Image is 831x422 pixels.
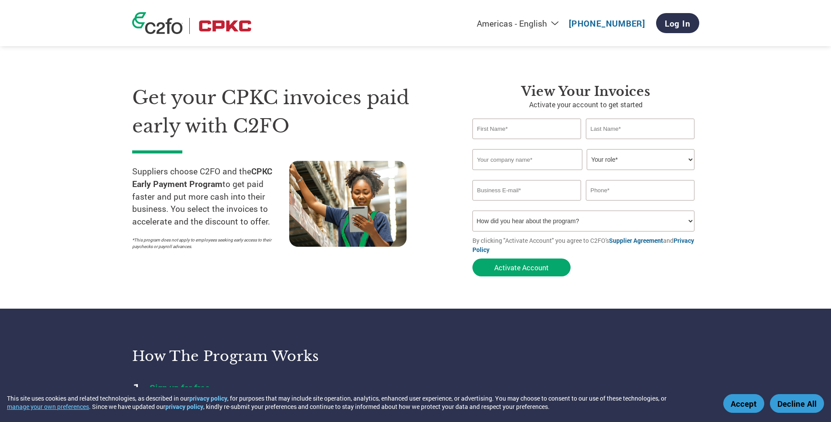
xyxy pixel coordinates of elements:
button: manage your own preferences [7,402,89,411]
p: Suppliers choose C2FO and the to get paid faster and put more cash into their business. You selec... [132,165,289,228]
div: Inavlid Email Address [472,201,581,207]
h3: How the program works [132,347,405,365]
p: Activate your account to get started [472,99,699,110]
img: c2fo logo [132,12,183,34]
h4: Sign up for free [150,382,368,393]
p: *This program does not apply to employees seeking early access to their paychecks or payroll adva... [132,237,280,250]
a: Supplier Agreement [609,236,663,245]
button: Decline All [770,394,824,413]
h3: View Your Invoices [472,84,699,99]
div: Invalid last name or last name is too long [586,140,695,146]
img: CPKC [196,18,254,34]
button: Activate Account [472,259,571,276]
button: Accept [723,394,764,413]
a: Privacy Policy [472,236,694,254]
strong: CPKC Early Payment Program [132,166,272,189]
div: Invalid first name or first name is too long [472,140,581,146]
div: Inavlid Phone Number [586,201,695,207]
input: Your company name* [472,149,582,170]
a: Log In [656,13,699,33]
input: Phone* [586,180,695,201]
a: privacy policy [189,394,227,402]
div: Invalid company name or company name is too long [472,171,695,177]
div: This site uses cookies and related technologies, as described in our , for purposes that may incl... [7,394,711,411]
a: privacy policy [165,402,203,411]
select: Title/Role [587,149,694,170]
input: Last Name* [586,119,695,139]
p: By clicking "Activate Account" you agree to C2FO's and [472,236,699,254]
input: First Name* [472,119,581,139]
input: Invalid Email format [472,180,581,201]
a: [PHONE_NUMBER] [569,18,645,29]
h1: Get your CPKC invoices paid early with C2FO [132,84,446,140]
img: supply chain worker [289,161,407,247]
